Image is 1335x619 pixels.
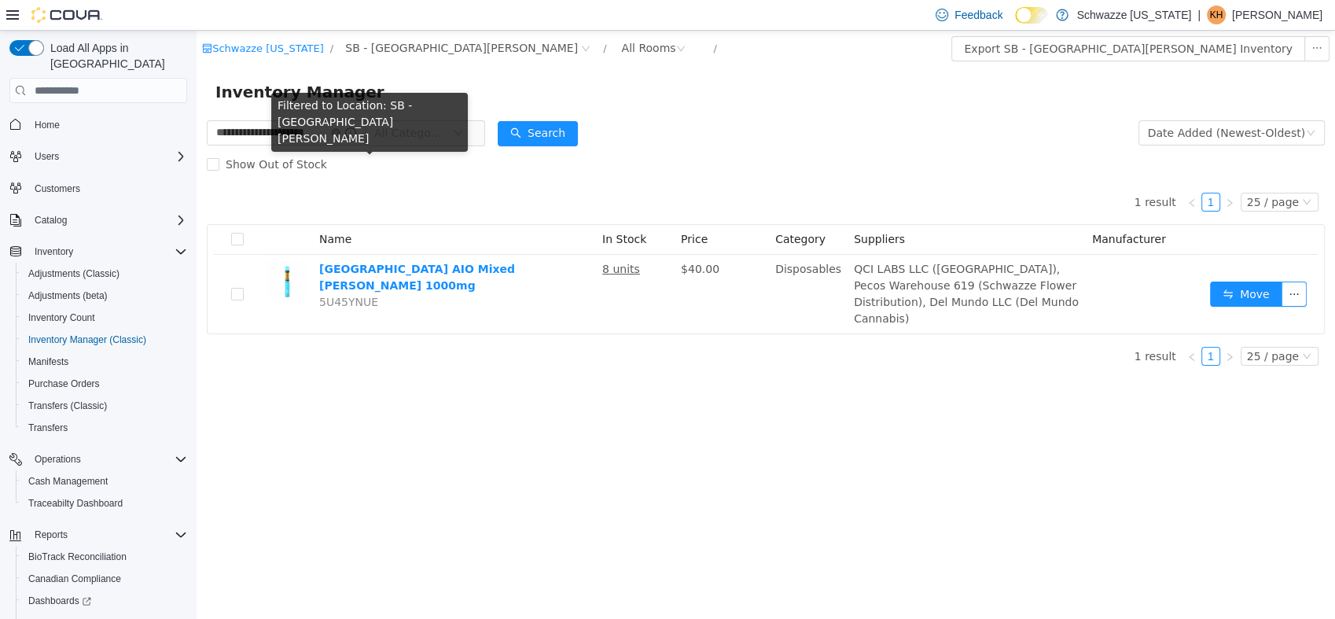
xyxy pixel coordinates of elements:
button: Customers [3,177,193,200]
button: Reports [3,524,193,546]
span: Catalog [35,214,67,227]
td: Disposables [572,224,651,303]
span: Inventory Count [28,311,95,324]
div: Filtered to Location: SB - [GEOGRAPHIC_DATA][PERSON_NAME] [75,62,271,121]
input: Dark Mode [1015,7,1048,24]
li: 1 result [938,162,980,181]
button: Operations [28,450,87,469]
i: icon: left [991,322,1000,331]
span: BioTrack Reconciliation [22,547,187,566]
button: icon: searchSearch [301,90,381,116]
span: Home [28,114,187,134]
span: Customers [35,182,80,195]
button: Transfers [16,417,193,439]
a: Transfers (Classic) [22,396,113,415]
li: Next Page [1024,316,1043,335]
a: Cash Management [22,472,114,491]
span: Users [35,150,59,163]
button: Adjustments (Classic) [16,263,193,285]
button: Adjustments (beta) [16,285,193,307]
u: 8 units [406,232,443,245]
li: 1 [1005,162,1024,181]
span: Transfers (Classic) [28,400,107,412]
a: Adjustments (beta) [22,286,114,305]
a: Manifests [22,352,75,371]
p: | [1197,6,1201,24]
button: Purchase Orders [16,373,193,395]
i: icon: left [991,168,1000,177]
p: [PERSON_NAME] [1232,6,1322,24]
a: Purchase Orders [22,374,106,393]
span: Dashboards [28,595,91,607]
button: Catalog [3,209,193,231]
span: Transfers [22,418,187,437]
a: Traceabilty Dashboard [22,494,129,513]
button: Manifests [16,351,193,373]
button: BioTrack Reconciliation [16,546,193,568]
span: Canadian Compliance [28,573,121,585]
span: Name [123,202,155,215]
a: 1 [1006,163,1023,180]
a: [GEOGRAPHIC_DATA] AIO Mixed [PERSON_NAME] 1000mg [123,232,318,261]
span: Inventory Manager (Classic) [22,330,187,349]
span: Operations [28,450,187,469]
button: Inventory Count [16,307,193,329]
div: Date Added (Newest-Oldest) [951,90,1109,114]
span: $40.00 [484,232,523,245]
span: QCI LABS LLC ([GEOGRAPHIC_DATA]), Pecos Warehouse 619 (Schwazze Flower Distribution), Del Mundo L... [657,232,882,294]
li: 1 [1005,316,1024,335]
li: 1 result [938,316,980,335]
p: Schwazze [US_STATE] [1076,6,1191,24]
i: icon: right [1028,168,1038,177]
span: / [134,12,137,24]
i: icon: down [1105,321,1115,332]
span: Transfers (Classic) [22,396,187,415]
a: 1 [1006,317,1023,334]
i: icon: down [1105,167,1115,178]
span: Adjustments (beta) [22,286,187,305]
button: Home [3,112,193,135]
button: Users [3,146,193,168]
div: 25 / page [1050,317,1102,334]
span: Category [579,202,629,215]
a: Inventory Count [22,308,101,327]
span: BioTrack Reconciliation [28,551,127,563]
span: KH [1210,6,1223,24]
span: Adjustments (beta) [28,289,108,302]
span: Adjustments (Classic) [28,267,120,280]
img: Cova [31,7,102,23]
span: Users [28,147,187,166]
div: 25 / page [1050,163,1102,180]
a: Transfers [22,418,74,437]
span: Manifests [28,356,68,368]
span: Suppliers [657,202,708,215]
span: Canadian Compliance [22,569,187,588]
button: icon: swapMove [1013,251,1086,276]
span: Cash Management [22,472,187,491]
button: Traceabilty Dashboard [16,492,193,514]
span: Dashboards [22,591,187,610]
span: Inventory Manager (Classic) [28,333,146,346]
a: icon: shopSchwazze [US_STATE] [6,12,127,24]
li: Previous Page [986,162,1005,181]
span: Load All Apps in [GEOGRAPHIC_DATA] [44,40,187,72]
span: Traceabilty Dashboard [22,494,187,513]
button: Inventory [28,242,79,261]
span: Inventory Manager [19,49,197,74]
span: Reports [35,529,68,541]
span: Manifests [22,352,187,371]
button: Inventory [3,241,193,263]
button: icon: ellipsis [1085,251,1110,276]
button: Users [28,147,65,166]
a: Adjustments (Classic) [22,264,126,283]
span: Reports [28,525,187,544]
span: Adjustments (Classic) [22,264,187,283]
a: Dashboards [22,591,97,610]
button: icon: ellipsis [1108,6,1133,31]
button: Inventory Manager (Classic) [16,329,193,351]
i: icon: shop [6,13,16,23]
span: Customers [28,179,187,198]
button: Catalog [28,211,73,230]
span: Catalog [28,211,187,230]
button: Reports [28,525,74,544]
